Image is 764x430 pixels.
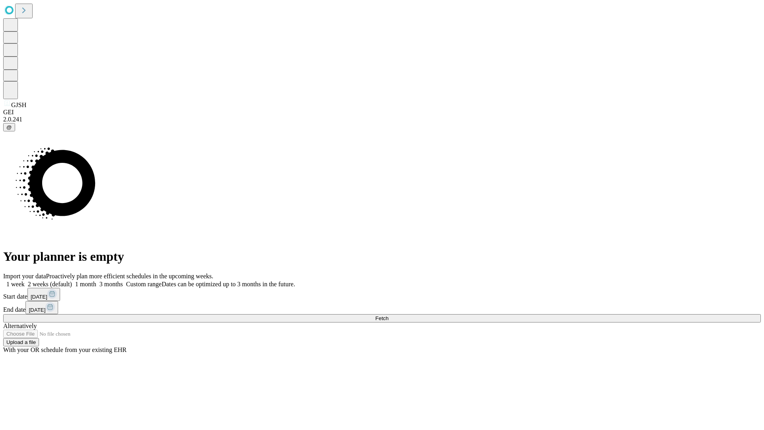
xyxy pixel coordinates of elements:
span: @ [6,124,12,130]
button: Fetch [3,314,761,322]
div: 2.0.241 [3,116,761,123]
span: 1 week [6,281,25,287]
span: [DATE] [29,307,45,313]
span: Import your data [3,273,46,279]
span: GJSH [11,102,26,108]
div: End date [3,301,761,314]
button: [DATE] [25,301,58,314]
button: Upload a file [3,338,39,346]
h1: Your planner is empty [3,249,761,264]
span: With your OR schedule from your existing EHR [3,346,127,353]
span: Dates can be optimized up to 3 months in the future. [162,281,295,287]
div: Start date [3,288,761,301]
span: Alternatively [3,322,37,329]
button: @ [3,123,15,131]
div: GEI [3,109,761,116]
span: 3 months [99,281,123,287]
span: 2 weeks (default) [28,281,72,287]
span: Fetch [375,315,388,321]
span: Custom range [126,281,162,287]
button: [DATE] [27,288,60,301]
span: Proactively plan more efficient schedules in the upcoming weeks. [46,273,213,279]
span: 1 month [75,281,96,287]
span: [DATE] [31,294,47,300]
